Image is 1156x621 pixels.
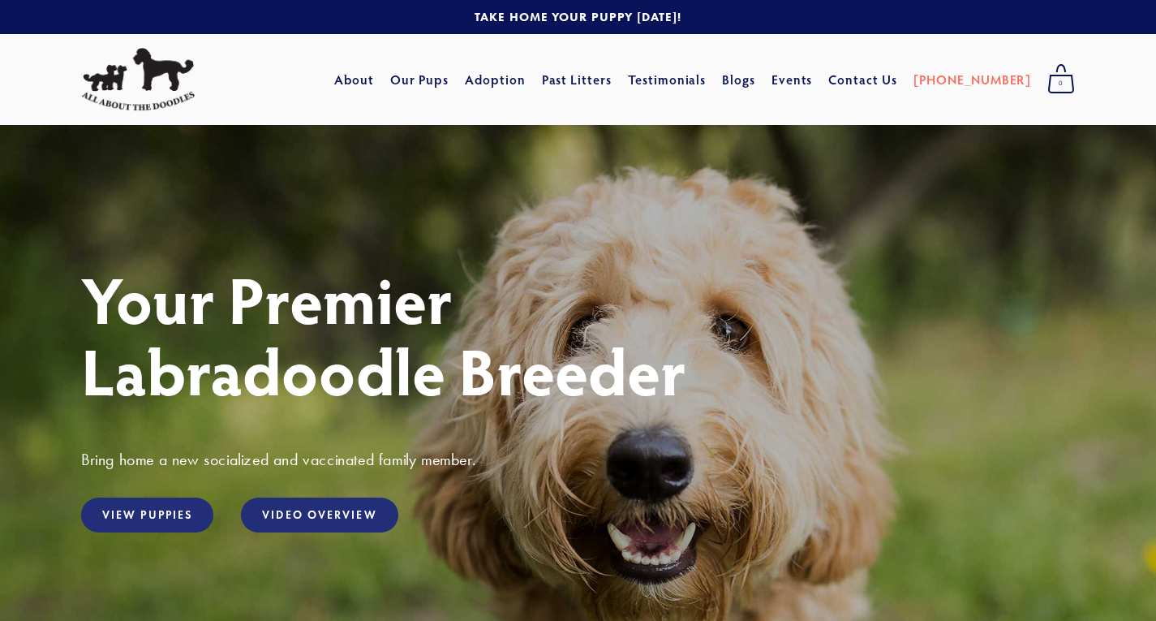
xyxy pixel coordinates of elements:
[1039,59,1083,100] a: 0 items in cart
[241,498,398,533] a: Video Overview
[542,71,612,88] a: Past Litters
[81,48,195,111] img: All About The Doodles
[828,65,897,94] a: Contact Us
[722,65,755,94] a: Blogs
[465,65,526,94] a: Adoption
[1047,73,1075,94] span: 0
[390,65,449,94] a: Our Pups
[81,263,1075,406] h1: Your Premier Labradoodle Breeder
[771,65,813,94] a: Events
[628,65,707,94] a: Testimonials
[81,449,1075,470] h3: Bring home a new socialized and vaccinated family member.
[81,498,213,533] a: View Puppies
[334,65,374,94] a: About
[913,65,1031,94] a: [PHONE_NUMBER]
